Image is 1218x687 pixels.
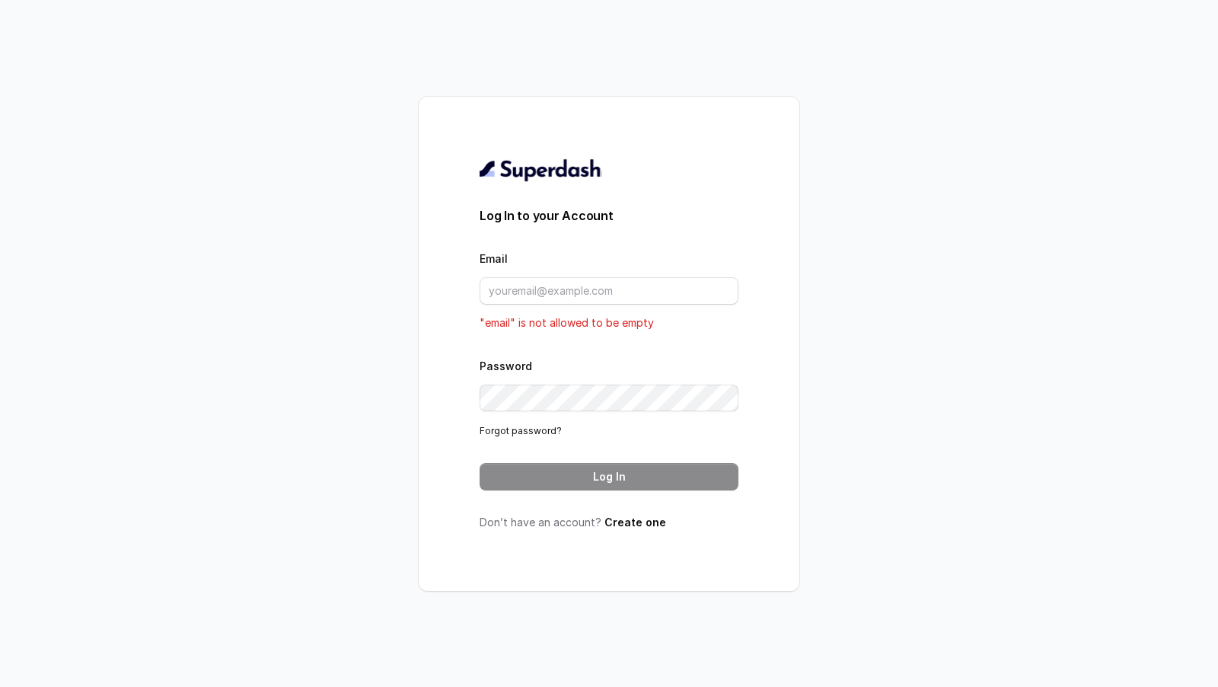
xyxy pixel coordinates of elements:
p: Don’t have an account? [480,515,738,530]
label: Password [480,359,532,372]
button: Log In [480,463,738,490]
label: Email [480,252,508,265]
p: "email" is not allowed to be empty [480,314,738,332]
a: Forgot password? [480,425,562,436]
img: light.svg [480,158,602,182]
h3: Log In to your Account [480,206,738,225]
input: youremail@example.com [480,277,738,305]
a: Create one [604,516,666,529]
